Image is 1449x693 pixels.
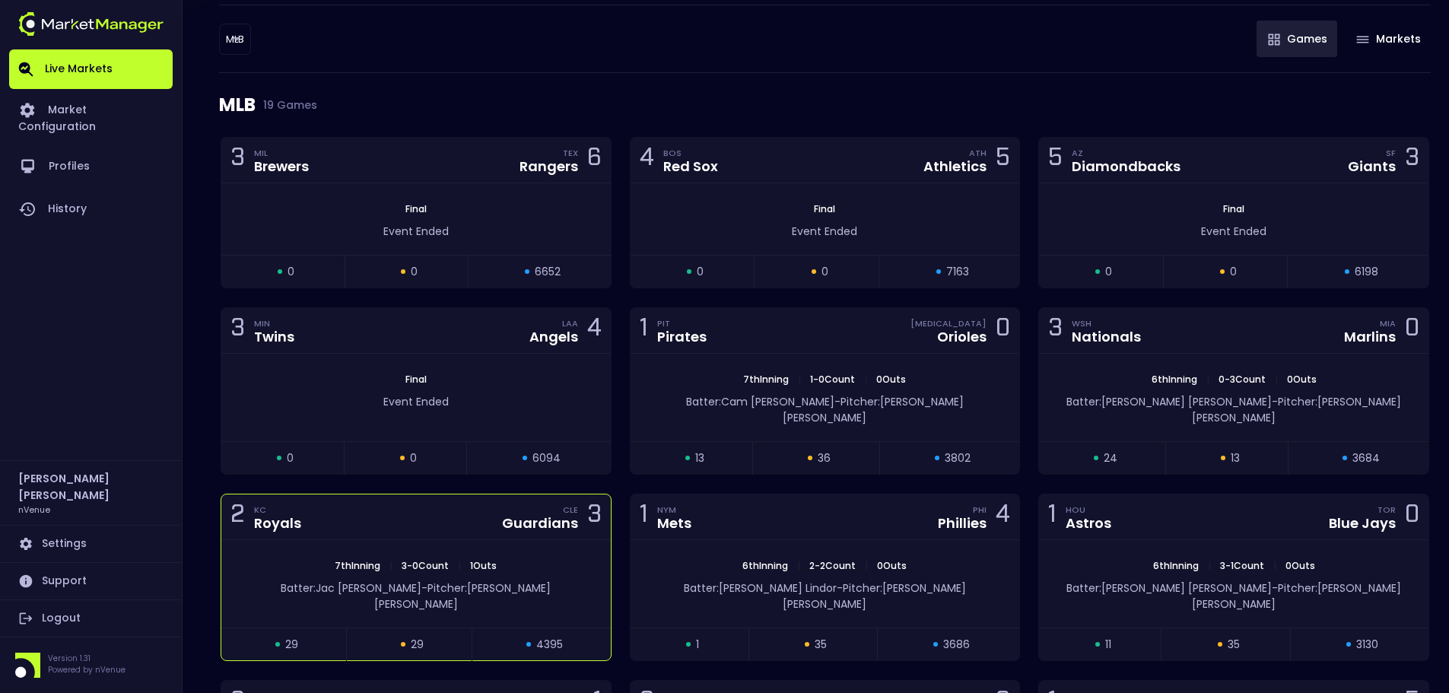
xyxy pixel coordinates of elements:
[640,146,654,174] div: 4
[9,600,173,637] a: Logout
[1257,21,1337,57] button: Games
[1272,394,1278,409] span: -
[254,504,301,516] div: KC
[937,330,987,344] div: Orioles
[1345,21,1431,57] button: Markets
[1356,637,1378,653] span: 3130
[1270,373,1282,386] span: |
[860,373,872,386] span: |
[401,373,431,386] span: Final
[1203,559,1215,572] span: |
[1066,517,1111,530] div: Astros
[818,450,831,466] span: 36
[9,188,173,230] a: History
[1380,317,1396,329] div: MIA
[287,450,294,466] span: 0
[1348,160,1396,173] div: Giants
[230,503,245,531] div: 2
[535,264,561,280] span: 6652
[663,147,718,159] div: BOS
[453,559,466,572] span: |
[783,394,964,425] span: Pitcher: [PERSON_NAME] [PERSON_NAME]
[1048,316,1063,345] div: 3
[1352,450,1380,466] span: 3684
[1405,146,1419,174] div: 3
[1282,373,1321,386] span: 0 Outs
[1104,450,1117,466] span: 24
[923,160,987,173] div: Athletics
[946,264,969,280] span: 7163
[1147,373,1202,386] span: 6th Inning
[1072,160,1180,173] div: Diamondbacks
[9,49,173,89] a: Live Markets
[815,637,827,653] span: 35
[587,146,602,174] div: 6
[640,316,648,345] div: 1
[330,559,385,572] span: 7th Inning
[1066,580,1272,596] span: Batter: [PERSON_NAME] [PERSON_NAME]
[872,373,910,386] span: 0 Outs
[18,12,164,36] img: logo
[860,559,872,572] span: |
[821,264,828,280] span: 0
[1355,264,1378,280] span: 6198
[1072,317,1141,329] div: WSH
[410,450,417,466] span: 0
[397,559,453,572] span: 3 - 0 Count
[48,664,126,676] p: Powered by nVenue
[996,316,1010,345] div: 0
[230,316,245,345] div: 3
[1228,637,1240,653] span: 35
[806,373,860,386] span: 1 - 0 Count
[9,563,173,599] a: Support
[793,559,805,572] span: |
[401,202,431,215] span: Final
[1072,330,1141,344] div: Nationals
[657,330,707,344] div: Pirates
[1105,637,1111,653] span: 11
[1281,559,1320,572] span: 0 Outs
[1405,316,1419,345] div: 0
[938,517,987,530] div: Phillies
[739,373,793,386] span: 7th Inning
[256,99,317,111] span: 19 Games
[288,264,294,280] span: 0
[1066,504,1111,516] div: HOU
[466,559,501,572] span: 1 Outs
[1048,503,1057,531] div: 1
[640,503,648,531] div: 1
[219,24,251,55] div: BAS - All
[1192,394,1401,425] span: Pitcher: [PERSON_NAME] [PERSON_NAME]
[1344,330,1396,344] div: Marlins
[657,504,691,516] div: NYM
[657,317,707,329] div: PIT
[910,317,987,329] div: [MEDICAL_DATA]
[587,503,602,531] div: 3
[18,470,164,504] h2: [PERSON_NAME] [PERSON_NAME]
[996,503,1010,531] div: 4
[254,160,309,173] div: Brewers
[1201,224,1266,239] span: Event Ended
[411,264,418,280] span: 0
[285,637,298,653] span: 29
[230,146,245,174] div: 3
[1378,504,1396,516] div: TOR
[502,517,578,530] div: Guardians
[1269,559,1281,572] span: |
[1405,503,1419,531] div: 0
[1192,580,1401,612] span: Pitcher: [PERSON_NAME] [PERSON_NAME]
[1268,33,1280,46] img: gameIcon
[1066,394,1272,409] span: Batter: [PERSON_NAME] [PERSON_NAME]
[783,580,966,612] span: Pitcher: [PERSON_NAME] [PERSON_NAME]
[254,317,294,329] div: MIN
[834,394,840,409] span: -
[738,559,793,572] span: 6th Inning
[696,637,699,653] span: 1
[1329,517,1396,530] div: Blue Jays
[529,330,578,344] div: Angels
[1215,559,1269,572] span: 3 - 1 Count
[9,653,173,678] div: Version 1.31Powered by nVenue
[1272,580,1278,596] span: -
[686,394,834,409] span: Batter: Cam [PERSON_NAME]
[48,653,126,664] p: Version 1.31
